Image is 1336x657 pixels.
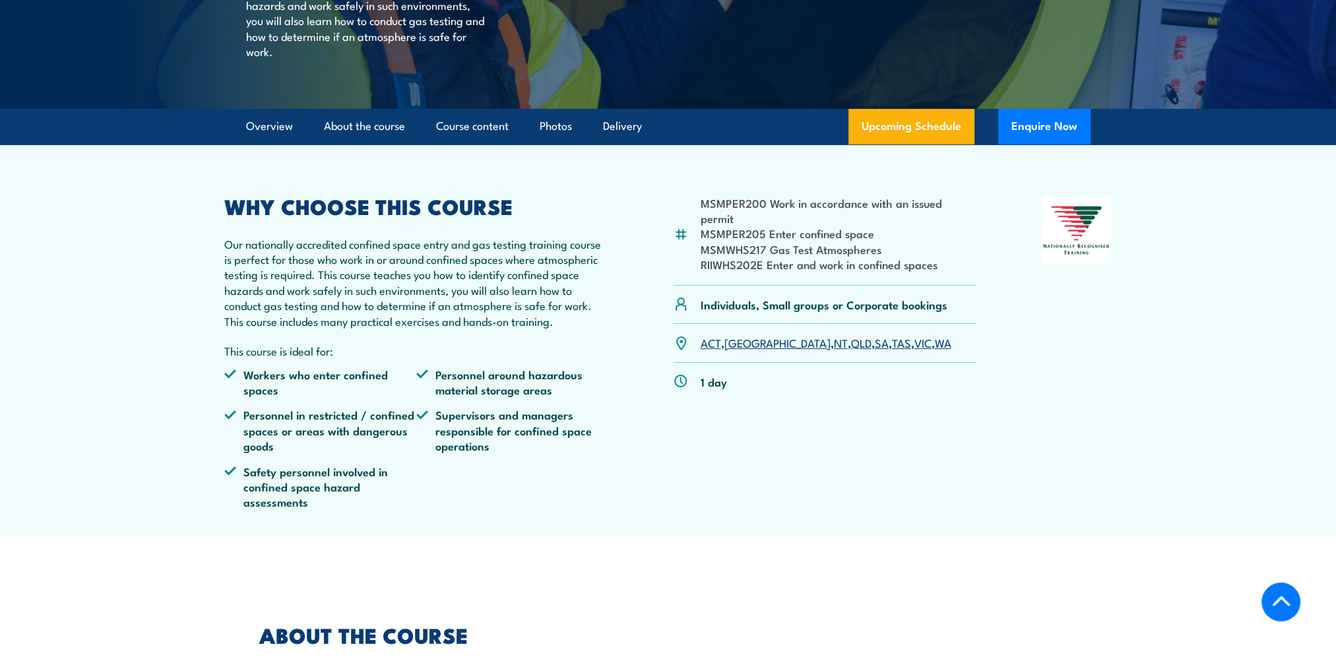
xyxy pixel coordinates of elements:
a: TAS [892,334,911,350]
li: Personnel around hazardous material storage areas [416,367,609,398]
li: Personnel in restricted / confined spaces or areas with dangerous goods [224,407,417,453]
li: Workers who enter confined spaces [224,367,417,398]
p: Individuals, Small groups or Corporate bookings [701,297,947,312]
h2: WHY CHOOSE THIS COURSE [224,197,610,215]
li: Supervisors and managers responsible for confined space operations [416,407,609,453]
a: Course content [436,109,509,144]
li: Safety personnel involved in confined space hazard assessments [224,464,417,510]
li: MSMPER200 Work in accordance with an issued permit [701,195,977,226]
a: QLD [851,334,872,350]
a: ACT [701,334,721,350]
a: Upcoming Schedule [848,109,974,144]
a: About the course [324,109,405,144]
h2: ABOUT THE COURSE [259,625,608,644]
img: Nationally Recognised Training logo. [1041,197,1112,264]
a: [GEOGRAPHIC_DATA] [724,334,831,350]
button: Enquire Now [998,109,1091,144]
a: SA [875,334,889,350]
a: Delivery [603,109,642,144]
a: NT [834,334,848,350]
p: Our nationally accredited confined space entry and gas testing training course is perfect for tho... [224,236,610,328]
a: WA [935,334,951,350]
p: , , , , , , , [701,335,951,350]
p: 1 day [701,374,727,389]
p: This course is ideal for: [224,343,610,358]
li: RIIWHS202E Enter and work in confined spaces [701,257,977,272]
li: MSMWHS217 Gas Test Atmospheres [701,241,977,257]
a: VIC [914,334,932,350]
a: Overview [246,109,293,144]
a: Photos [540,109,572,144]
li: MSMPER205 Enter confined space [701,226,977,241]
